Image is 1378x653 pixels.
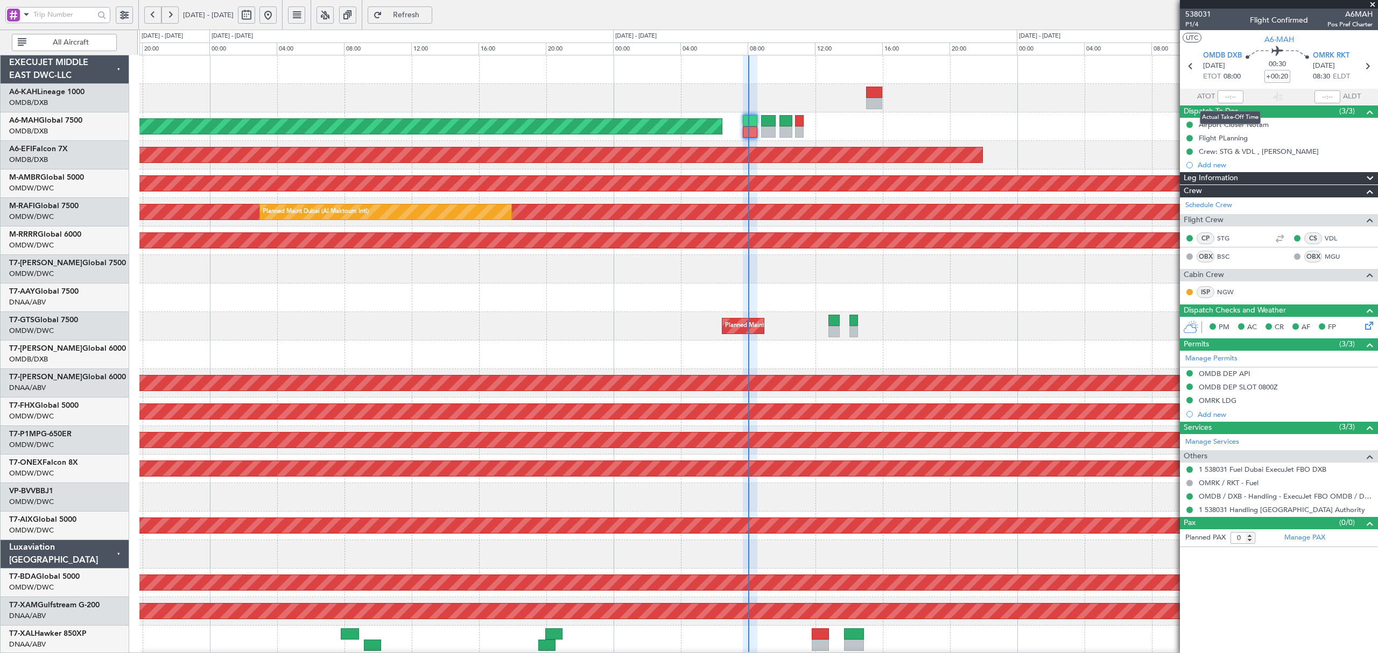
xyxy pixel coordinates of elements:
[368,6,432,24] button: Refresh
[1198,160,1373,169] div: Add new
[1197,251,1214,262] div: OBX
[9,316,78,324] a: T7-GTSGlobal 7500
[9,326,54,336] a: OMDW/DWC
[1199,133,1248,143] div: Flight PLanning
[1304,251,1322,262] div: OBX
[1250,15,1308,26] div: Flight Confirmed
[680,42,748,55] div: 04:00
[344,42,411,55] div: 08:00
[9,183,54,193] a: OMDW/DWC
[9,288,79,295] a: T7-AAYGlobal 7500
[1199,492,1373,501] a: OMDB / DXB - Handling - ExecuJet FBO OMDB / DXB
[9,174,40,181] span: M-AMBR
[1304,232,1322,244] div: CS
[1302,322,1310,333] span: AF
[9,259,126,267] a: T7-[PERSON_NAME]Global 7500
[9,583,54,592] a: OMDW/DWC
[263,204,369,220] div: Planned Maint Dubai (Al Maktoum Intl)
[1084,42,1151,55] div: 04:00
[9,487,53,495] a: VP-BVVBBJ1
[1199,505,1365,514] a: 1 538031 Handling [GEOGRAPHIC_DATA] Authority
[1203,51,1242,61] span: OMDB DXB
[1017,42,1084,55] div: 00:00
[950,42,1017,55] div: 20:00
[1199,396,1236,405] div: OMRK LDG
[9,373,126,381] a: T7-[PERSON_NAME]Global 6000
[1327,9,1373,20] span: A6MAH
[1184,172,1238,184] span: Leg Information
[1219,322,1229,333] span: PM
[546,42,613,55] div: 20:00
[1339,517,1355,528] span: (0/0)
[1269,59,1286,70] span: 00:30
[1328,322,1336,333] span: FP
[9,117,39,124] span: A6-MAH
[1185,9,1211,20] span: 538031
[209,42,277,55] div: 00:00
[1327,20,1373,29] span: Pos Pref Charter
[9,516,33,523] span: T7-AIX
[1151,42,1219,55] div: 08:00
[1313,61,1335,72] span: [DATE]
[1199,478,1259,487] a: OMRK / RKT - Fuel
[1184,450,1207,463] span: Others
[9,402,79,409] a: T7-FHXGlobal 5000
[9,345,126,352] a: T7-[PERSON_NAME]Global 6000
[1185,20,1211,29] span: P1/4
[1325,233,1349,243] a: VDL
[9,231,81,238] a: M-RRRRGlobal 6000
[1184,338,1209,351] span: Permits
[212,32,253,41] div: [DATE] - [DATE]
[1333,72,1350,82] span: ELDT
[1184,422,1212,434] span: Services
[1184,185,1202,197] span: Crew
[9,202,79,210] a: M-RAFIGlobal 7500
[9,497,54,507] a: OMDW/DWC
[1275,322,1284,333] span: CR
[9,88,85,96] a: A6-KAHLineage 1000
[1199,465,1326,474] a: 1 538031 Fuel Dubai ExecuJet FBO DXB
[1184,214,1224,226] span: Flight Crew
[1197,91,1215,102] span: ATOT
[1284,533,1325,543] a: Manage PAX
[1199,382,1278,392] div: OMDB DEP SLOT 0800Z
[9,601,100,609] a: T7-XAMGulfstream G-200
[9,487,36,495] span: VP-BVV
[882,42,950,55] div: 16:00
[9,440,54,450] a: OMDW/DWC
[9,316,34,324] span: T7-GTS
[615,32,657,41] div: [DATE] - [DATE]
[9,526,54,535] a: OMDW/DWC
[1325,252,1349,261] a: MGU
[1198,410,1373,419] div: Add new
[725,318,831,334] div: Planned Maint Dubai (Al Maktoum Intl)
[9,640,46,649] a: DNAA/ABV
[183,10,234,20] span: [DATE] - [DATE]
[33,6,94,23] input: Trip Number
[9,373,82,381] span: T7-[PERSON_NAME]
[1217,287,1241,297] a: NGW
[1264,34,1294,45] span: A6-MAH
[277,42,344,55] div: 04:00
[9,145,68,153] a: A6-EFIFalcon 7X
[9,145,32,153] span: A6-EFI
[9,240,54,250] a: OMDW/DWC
[1313,72,1330,82] span: 08:30
[9,459,78,466] a: T7-ONEXFalcon 8X
[1185,353,1238,364] a: Manage Permits
[9,98,48,108] a: OMDB/DXB
[1200,111,1261,124] div: Actual Take-Off Time
[1197,232,1214,244] div: CP
[1184,517,1196,529] span: Pax
[12,34,117,51] button: All Aircraft
[1339,421,1355,432] span: (3/3)
[613,42,680,55] div: 00:00
[9,573,36,580] span: T7-BDA
[9,126,48,136] a: OMDB/DXB
[1247,322,1257,333] span: AC
[9,383,46,393] a: DNAA/ABV
[142,42,209,55] div: 20:00
[9,469,54,478] a: OMDW/DWC
[815,42,882,55] div: 12:00
[9,288,35,295] span: T7-AAY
